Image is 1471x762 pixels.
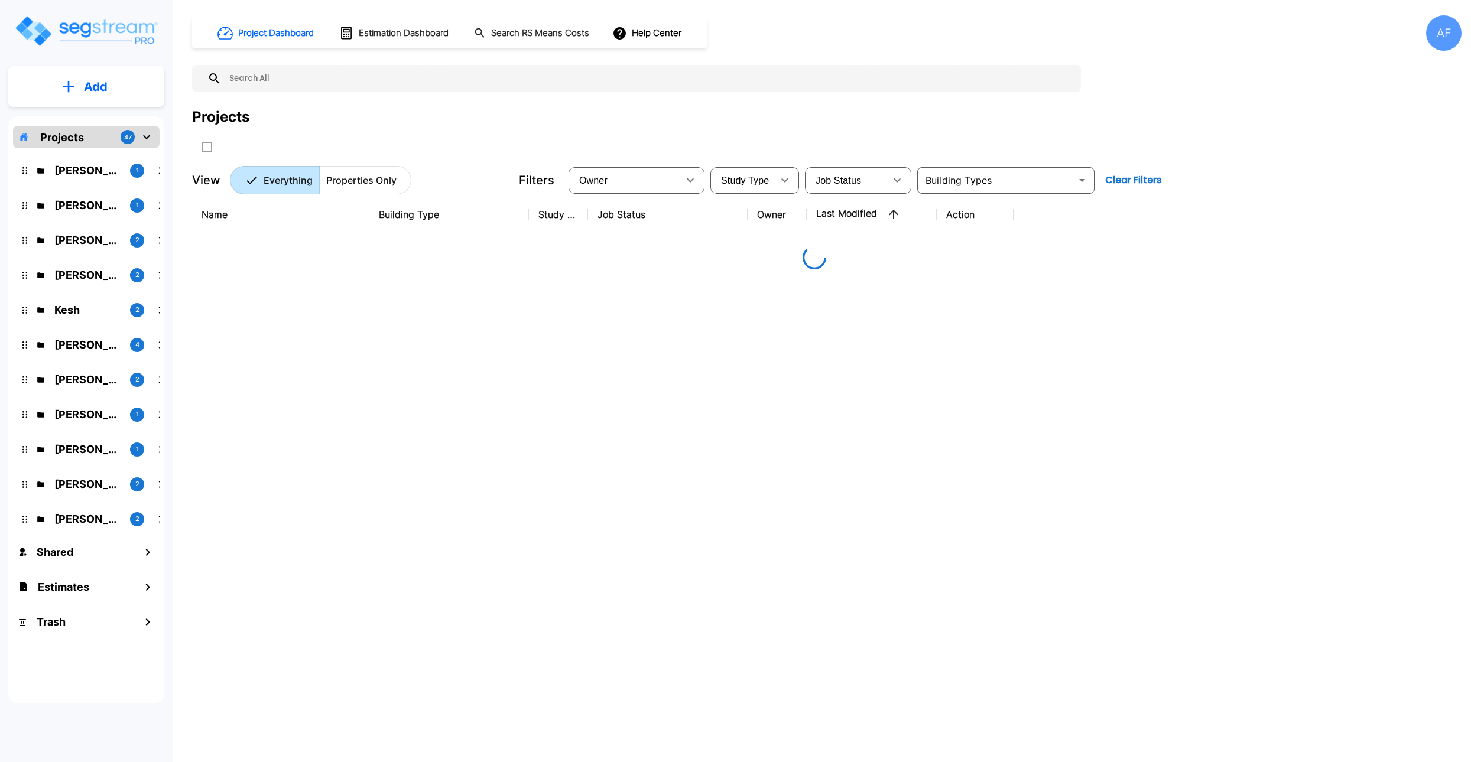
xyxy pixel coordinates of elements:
h1: Trash [37,614,66,630]
button: SelectAll [195,135,219,159]
h1: Search RS Means Costs [491,27,589,40]
p: 4 [135,340,139,350]
p: Chuny Herzka [54,372,121,387]
input: Building Types [921,172,1071,188]
p: Filters [519,171,554,189]
button: Properties Only [319,166,411,194]
h1: Shared [37,544,73,560]
p: Everything [264,173,313,187]
button: Add [8,70,164,104]
p: 1 [136,409,139,419]
p: Barry Donath [54,232,121,248]
input: Search All [222,65,1075,92]
h1: Estimates [38,579,89,595]
span: Study Type [721,175,769,185]
div: AF [1426,15,1462,51]
p: 2 [135,270,139,280]
p: Add [84,78,108,96]
p: Josh Strum [54,337,121,353]
button: Search RS Means Costs [469,22,596,45]
th: Building Type [369,193,529,236]
p: 2 [135,375,139,385]
p: Jay Hershowitz [54,197,121,213]
p: 1 [136,200,139,210]
div: Projects [192,106,249,128]
th: Job Status [588,193,748,236]
button: Open [1074,172,1090,188]
div: Select [713,164,773,197]
button: Help Center [610,22,686,44]
div: Select [571,164,678,197]
p: View [192,171,220,189]
th: Last Modified [807,193,937,236]
p: Asher Silverberg [54,441,121,457]
p: 2 [135,305,139,315]
div: Platform [230,166,411,194]
button: Everything [230,166,320,194]
p: Kesh [54,302,121,318]
p: 1 [136,444,139,454]
th: Name [192,193,369,236]
p: 2 [135,479,139,489]
h1: Project Dashboard [238,27,314,40]
button: Project Dashboard [213,20,320,46]
button: Clear Filters [1100,168,1167,192]
p: Joseph Friedman [54,511,121,527]
div: Select [807,164,885,197]
span: Job Status [816,175,861,185]
p: Michael Heinemann [54,406,121,422]
img: Logo [14,14,158,48]
p: Ari Eisenman [54,267,121,283]
p: Isaak Markovitz [54,162,121,178]
th: Study Type [529,193,588,236]
p: 2 [135,235,139,245]
button: Estimation Dashboard [335,21,455,45]
h1: Estimation Dashboard [359,27,449,40]
th: Owner [748,193,807,236]
span: Owner [579,175,608,185]
p: Knoble [54,476,121,492]
th: Action [937,193,1014,236]
p: Properties Only [326,173,397,187]
p: Projects [40,129,84,145]
p: 2 [135,514,139,524]
p: 1 [136,165,139,175]
p: 47 [124,132,132,142]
